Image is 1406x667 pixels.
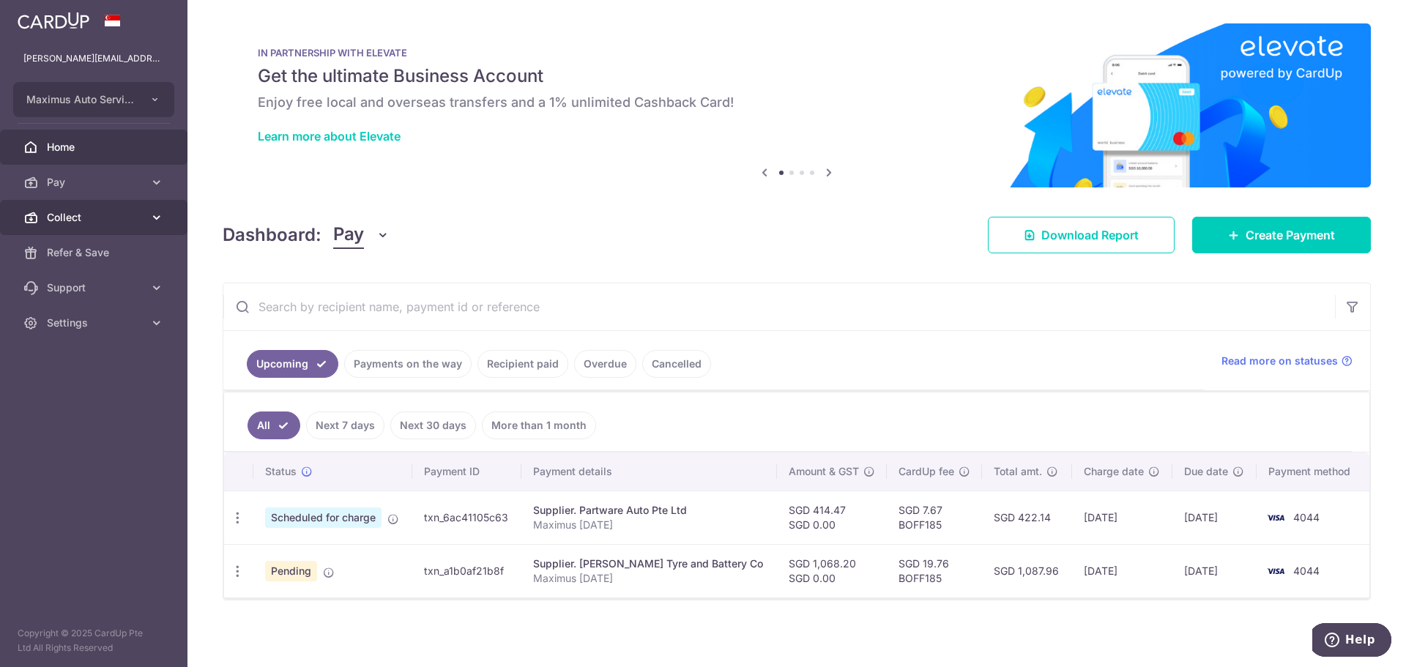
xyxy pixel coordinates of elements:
[47,175,144,190] span: Pay
[1221,354,1338,368] span: Read more on statuses
[306,411,384,439] a: Next 7 days
[1246,226,1335,244] span: Create Payment
[1172,491,1257,544] td: [DATE]
[412,491,521,544] td: txn_6ac41105c63
[33,10,63,23] span: Help
[390,411,476,439] a: Next 30 days
[412,544,521,597] td: txn_a1b0af21b8f
[482,411,596,439] a: More than 1 month
[265,507,382,528] span: Scheduled for charge
[777,491,887,544] td: SGD 414.47 SGD 0.00
[265,464,297,479] span: Status
[223,283,1335,330] input: Search by recipient name, payment id or reference
[47,316,144,330] span: Settings
[1293,564,1320,577] span: 4044
[1041,226,1139,244] span: Download Report
[47,245,144,260] span: Refer & Save
[47,280,144,295] span: Support
[265,561,317,581] span: Pending
[533,571,766,586] p: Maximus [DATE]
[899,464,954,479] span: CardUp fee
[223,23,1371,187] img: Renovation banner
[1084,464,1144,479] span: Charge date
[533,556,766,571] div: Supplier. [PERSON_NAME] Tyre and Battery Co
[521,452,778,491] th: Payment details
[344,350,472,378] a: Payments on the way
[333,221,390,249] button: Pay
[26,92,135,107] span: Maximus Auto Services Pte Ltd
[1172,544,1257,597] td: [DATE]
[574,350,636,378] a: Overdue
[47,140,144,154] span: Home
[223,222,321,248] h4: Dashboard:
[1221,354,1353,368] a: Read more on statuses
[258,94,1336,111] h6: Enjoy free local and overseas transfers and a 1% unlimited Cashback Card!
[258,129,401,144] a: Learn more about Elevate
[533,503,766,518] div: Supplier. Partware Auto Pte Ltd
[982,544,1071,597] td: SGD 1,087.96
[887,544,982,597] td: SGD 19.76 BOFF185
[1184,464,1228,479] span: Due date
[1072,491,1172,544] td: [DATE]
[982,491,1071,544] td: SGD 422.14
[412,452,521,491] th: Payment ID
[23,51,164,66] p: [PERSON_NAME][EMAIL_ADDRESS][DOMAIN_NAME]
[477,350,568,378] a: Recipient paid
[258,47,1336,59] p: IN PARTNERSHIP WITH ELEVATE
[777,544,887,597] td: SGD 1,068.20 SGD 0.00
[47,210,144,225] span: Collect
[1312,623,1391,660] iframe: Opens a widget where you can find more information
[533,518,766,532] p: Maximus [DATE]
[1261,509,1290,526] img: Bank Card
[994,464,1042,479] span: Total amt.
[333,221,364,249] span: Pay
[1072,544,1172,597] td: [DATE]
[248,411,300,439] a: All
[642,350,711,378] a: Cancelled
[988,217,1175,253] a: Download Report
[258,64,1336,88] h5: Get the ultimate Business Account
[1261,562,1290,580] img: Bank Card
[887,491,982,544] td: SGD 7.67 BOFF185
[18,12,89,29] img: CardUp
[247,350,338,378] a: Upcoming
[789,464,859,479] span: Amount & GST
[1257,452,1369,491] th: Payment method
[1293,511,1320,523] span: 4044
[13,82,174,117] button: Maximus Auto Services Pte Ltd
[1192,217,1371,253] a: Create Payment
